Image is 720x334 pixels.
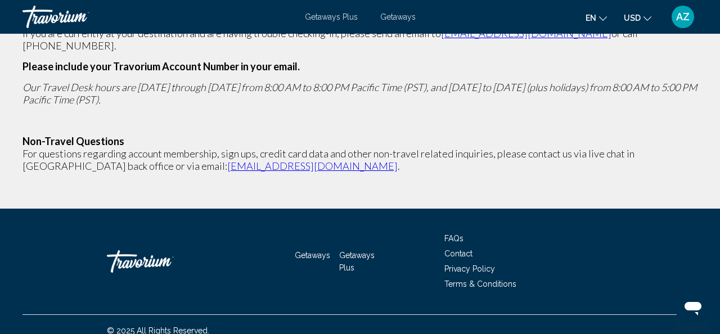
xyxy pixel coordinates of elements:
span: USD [624,13,641,22]
a: Privacy Policy [444,264,495,273]
a: Getaways Plus [305,12,358,21]
a: Getaways Plus [339,251,375,272]
span: en [586,13,596,22]
button: User Menu [668,5,697,29]
b: Please include your Travorium Account Number in your email. [22,60,300,73]
a: Getaways [295,251,330,260]
em: Our Travel Desk hours are [DATE] through [DATE] from 8:00 AM to 8:00 PM Pacific Time (PST), and [... [22,81,697,106]
a: Terms & Conditions [444,279,516,288]
button: Change currency [624,10,651,26]
p: For questions regarding account membership, sign ups, credit card data and other non-travel relat... [22,147,697,172]
strong: Non-Travel Questions [22,135,124,147]
p: If you are currently at your destination and are having trouble checking-in, please send an email... [22,27,697,52]
span: AZ [676,11,690,22]
a: Travorium [22,6,294,28]
iframe: Button to launch messaging window [675,289,711,325]
a: Travorium [107,245,219,278]
a: [EMAIL_ADDRESS][DOMAIN_NAME] [227,160,398,172]
button: Change language [586,10,607,26]
a: Getaways [380,12,416,21]
a: Contact [444,249,472,258]
a: FAQs [444,234,463,243]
